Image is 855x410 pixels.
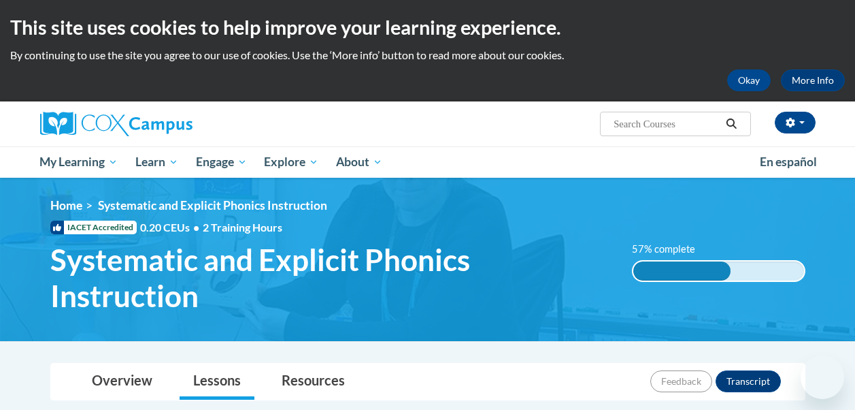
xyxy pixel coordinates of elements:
input: Search Courses [612,116,721,132]
a: Overview [78,364,166,400]
a: Lessons [180,364,254,400]
a: En español [751,148,826,176]
a: About [327,146,391,178]
p: By continuing to use the site you agree to our use of cookies. Use the ‘More info’ button to read... [10,48,845,63]
button: Account Settings [775,112,816,133]
span: Learn [135,154,178,170]
a: More Info [781,69,845,91]
span: Systematic and Explicit Phonics Instruction [50,242,611,314]
a: Engage [187,146,256,178]
button: Okay [727,69,771,91]
span: 0.20 CEUs [140,220,203,235]
button: Transcript [716,370,781,392]
a: Cox Campus [40,112,285,136]
a: My Learning [31,146,127,178]
img: Cox Campus [40,112,192,136]
button: Search [721,116,741,132]
span: IACET Accredited [50,221,137,234]
span: • [193,221,199,234]
span: 2 Training Hours [203,221,282,234]
span: Systematic and Explicit Phonics Instruction [98,198,327,212]
span: My Learning [39,154,118,170]
span: About [336,154,382,170]
span: En español [760,155,817,169]
h2: This site uses cookies to help improve your learning experience. [10,14,845,41]
div: 57% complete [633,262,731,281]
a: Learn [127,146,187,178]
iframe: Button to launch messaging window [801,356,844,399]
a: Resources [268,364,358,400]
div: Main menu [30,146,826,178]
span: Engage [196,154,247,170]
a: Explore [255,146,327,178]
a: Home [50,198,82,212]
span: Explore [264,154,318,170]
label: 57% complete [632,242,710,257]
button: Feedback [650,370,712,392]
